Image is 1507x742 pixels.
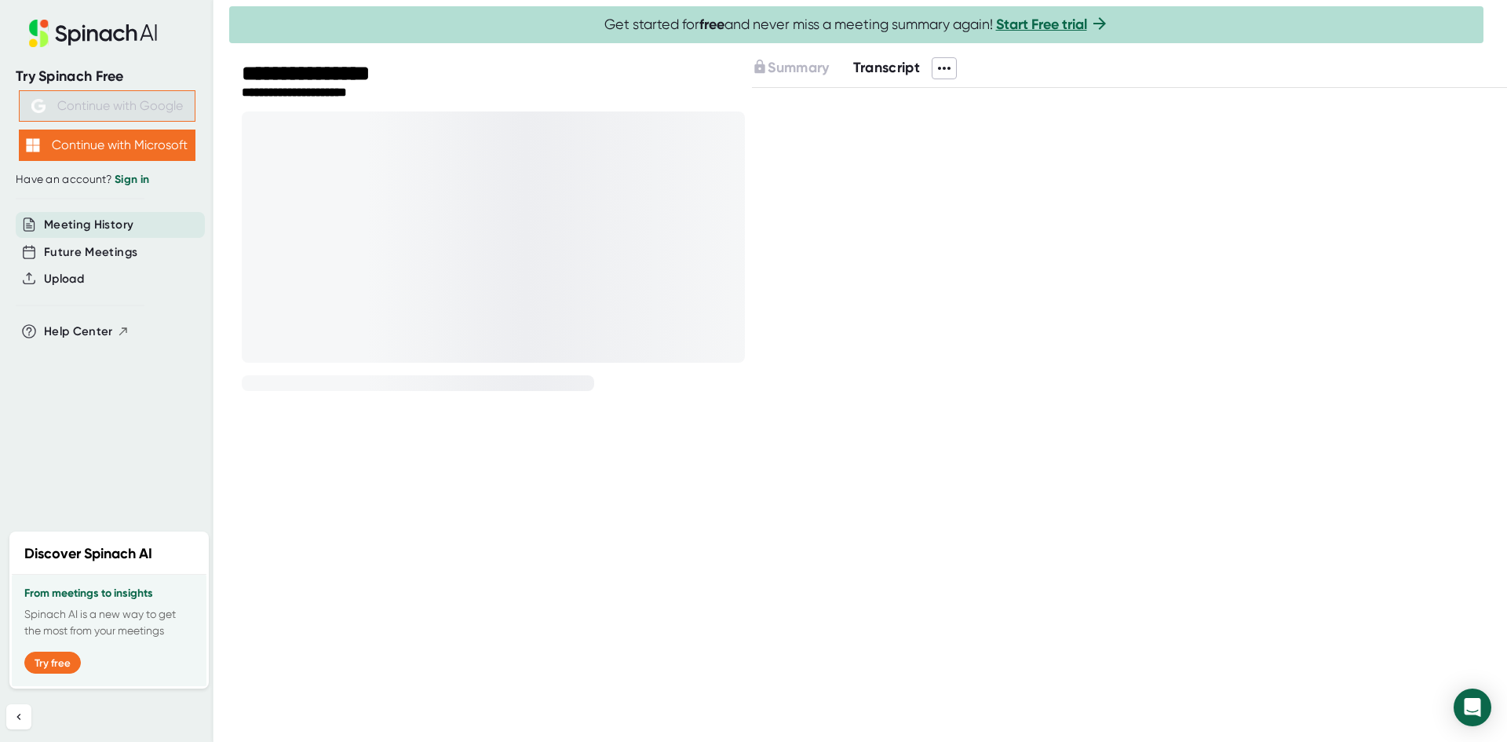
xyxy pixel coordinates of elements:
[44,216,133,234] button: Meeting History
[44,323,130,341] button: Help Center
[31,99,46,113] img: Aehbyd4JwY73AAAAAElFTkSuQmCC
[44,243,137,261] button: Future Meetings
[853,59,921,76] span: Transcript
[6,704,31,729] button: Collapse sidebar
[853,57,921,79] button: Transcript
[44,270,84,288] button: Upload
[752,57,852,79] div: Upgrade to access
[115,173,149,186] a: Sign in
[16,68,198,86] div: Try Spinach Free
[1454,689,1491,726] div: Open Intercom Messenger
[768,59,829,76] span: Summary
[699,16,724,33] b: free
[24,543,152,565] h2: Discover Spinach AI
[16,173,198,187] div: Have an account?
[752,57,829,79] button: Summary
[996,16,1087,33] a: Start Free trial
[604,16,1109,34] span: Get started for and never miss a meeting summary again!
[44,323,113,341] span: Help Center
[19,130,195,161] button: Continue with Microsoft
[19,90,195,122] button: Continue with Google
[24,606,194,639] p: Spinach AI is a new way to get the most from your meetings
[24,587,194,600] h3: From meetings to insights
[24,652,81,674] button: Try free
